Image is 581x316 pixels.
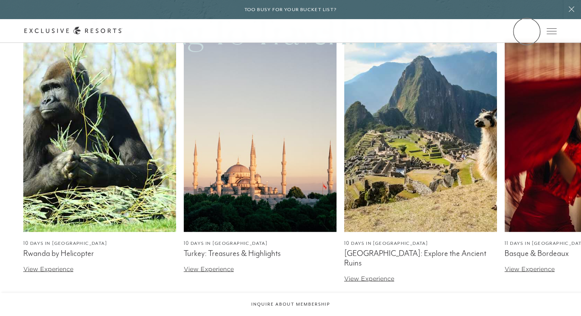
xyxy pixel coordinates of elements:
iframe: Qualified Messenger [546,281,581,316]
img: The Blue Mosque, (Sultanahmet Camii), Istanbul, Turkey. [184,41,337,232]
figcaption: 10 Days in [GEOGRAPHIC_DATA] [184,239,337,247]
figcaption: 10 Days in [GEOGRAPHIC_DATA] [344,239,497,247]
a: Gorilla eating grass in Rwanda.10 Days in [GEOGRAPHIC_DATA]Rwanda by HelicopterView Experience [23,41,176,273]
a: View Experience [344,274,394,282]
figcaption: [GEOGRAPHIC_DATA]: Explore the Ancient Ruins [344,248,497,267]
a: View Experience [184,265,234,272]
img: Gorilla eating grass in Rwanda. [23,41,176,232]
button: Open navigation [547,28,557,34]
a: The Blue Mosque, (Sultanahmet Camii), Istanbul, Turkey.10 Days in [GEOGRAPHIC_DATA]Turkey: Treasu... [184,41,337,273]
figcaption: 10 Days in [GEOGRAPHIC_DATA] [23,239,176,247]
h6: Too busy for your bucket list? [244,6,337,13]
figcaption: Rwanda by Helicopter [23,248,176,258]
figcaption: Turkey: Treasures & Highlights [184,248,337,258]
a: View Experience [505,265,555,272]
a: 10 Days in [GEOGRAPHIC_DATA][GEOGRAPHIC_DATA]: Explore the Ancient RuinsView Experience [344,41,497,283]
a: View Experience [23,265,73,272]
